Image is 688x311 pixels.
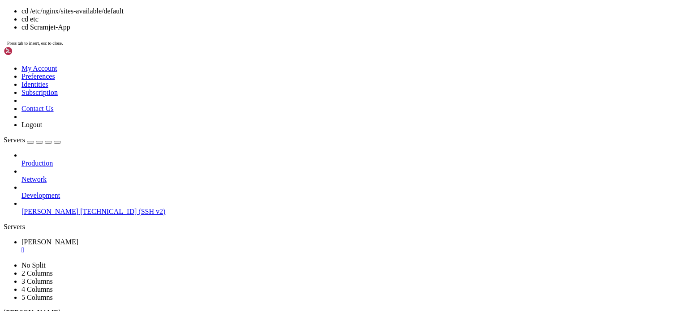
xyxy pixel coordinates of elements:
x-row: root@vmi2774997:~# ls [4,68,571,76]
a: 4 Columns [21,285,53,293]
x-row: root@vmi2774997:~# sudo ufw allow https [4,44,571,52]
x-row: root@vmi2774997:~# sudo ufw allow httpssudo ufw allow https [4,28,571,36]
div: Servers [4,223,684,231]
x-row: root@vmi2774997:~# /var/www/html/ [4,149,571,157]
a: Network [21,175,684,183]
a: [PERSON_NAME] [TECHNICAL_ID] (SSH v2) [21,208,684,216]
a: My Account [21,64,57,72]
span: Scramjet-App [4,125,47,132]
li: Production [21,151,684,167]
span: Network [21,175,47,183]
span: [TECHNICAL_ID] (SSH v2) [80,208,165,215]
x-row: ERROR: Need 'to' or 'from' clause [4,36,571,44]
a: Identities [21,81,48,88]
x-row: root@vmi2774997:~# cd /etc/nginx/sites-available/default [4,100,571,108]
a: 2 Columns [21,269,53,277]
x-row: Rules updated [4,52,571,60]
x-row: Rules updated [4,12,571,20]
li: [PERSON_NAME] [TECHNICAL_ID] (SSH v2) [21,200,684,216]
span: [PERSON_NAME] [21,208,78,215]
a: Development [21,192,684,200]
li: Network [21,167,684,183]
div: (22, 20) [86,165,90,173]
span: snap [54,125,68,132]
x-row: root@vmi2774997:~# cd etc [4,84,571,92]
x-row: Rules updated (v6) [4,20,571,28]
a: 5 Columns [21,294,53,301]
a:  [21,246,684,254]
x-row: nginx version: nginx/1.18.0 (Ubuntu) [4,141,571,149]
x-row: -bash: cd: /etc/nginx/sites-available/default: Not a directory [4,108,571,116]
a: Preferences [21,72,55,80]
x-row: root@vmi2774997:~# sudo ufw allow http [4,4,571,12]
a: Subscription [21,89,58,96]
x-row: -bash: /var/www/html/: Is a directory [4,157,571,165]
span: Development [21,192,60,199]
span: Scramjet-App [4,77,47,84]
li: cd Scramjet-App [21,23,684,31]
li: cd etc [21,15,684,23]
a: Logout [21,121,42,128]
span: snap [54,77,68,84]
span: [PERSON_NAME] [21,238,78,246]
span: Servers [4,136,25,144]
li: Development [21,183,684,200]
a: Contact Us [21,105,54,112]
a: 3 Columns [21,277,53,285]
span: Press tab to insert, esc to close. [7,41,63,46]
a: josh [21,238,684,254]
x-row: -bash: cd: etc: No such file or directory [4,92,571,100]
x-row: root@vmi2774997:~# ls [4,116,571,124]
x-row: Rules updated (v6) [4,60,571,68]
x-row: root@vmi2774997:~# cd [4,165,571,173]
img: Shellngn [4,47,55,55]
a: Servers [4,136,61,144]
li: cd /etc/nginx/sites-available/default [21,7,684,15]
span: Production [21,159,53,167]
a: Production [21,159,684,167]
x-row: root@vmi2774997:~# nginx -v [4,132,571,141]
a: No Split [21,261,46,269]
